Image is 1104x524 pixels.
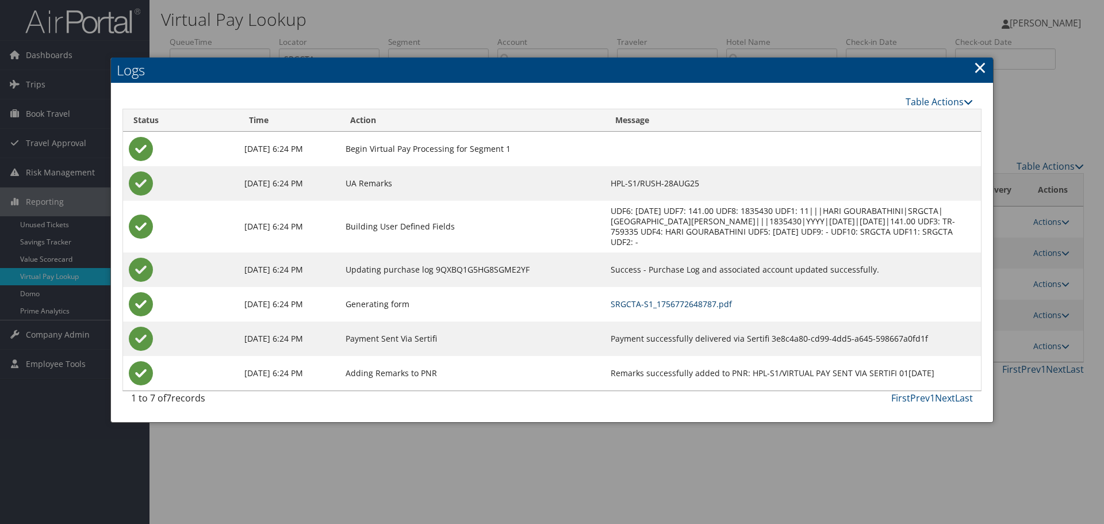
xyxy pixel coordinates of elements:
td: Begin Virtual Pay Processing for Segment 1 [340,132,604,166]
a: Next [935,392,955,404]
a: First [891,392,910,404]
a: Close [973,56,987,79]
td: [DATE] 6:24 PM [239,132,340,166]
td: [DATE] 6:24 PM [239,166,340,201]
td: UA Remarks [340,166,604,201]
div: 1 to 7 of records [131,391,329,411]
th: Status: activate to sort column ascending [123,109,239,132]
td: Payment Sent Via Sertifi [340,322,604,356]
td: Payment successfully delivered via Sertifi 3e8c4a80-cd99-4dd5-a645-598667a0fd1f [605,322,981,356]
td: Building User Defined Fields [340,201,604,253]
a: Table Actions [906,95,973,108]
a: SRGCTA-S1_1756772648787.pdf [611,299,732,309]
td: [DATE] 6:24 PM [239,356,340,391]
td: Updating purchase log 9QXBQ1G5HG8SGME2YF [340,253,604,287]
a: Prev [910,392,930,404]
td: Success - Purchase Log and associated account updated successfully. [605,253,981,287]
td: UDF6: [DATE] UDF7: 141.00 UDF8: 1835430 UDF1: 11|||HARI GOURABATHINI|SRGCTA|[GEOGRAPHIC_DATA][PER... [605,201,981,253]
td: Remarks successfully added to PNR: HPL-S1/VIRTUAL PAY SENT VIA SERTIFI 01[DATE] [605,356,981,391]
th: Time: activate to sort column ascending [239,109,340,132]
th: Action: activate to sort column ascending [340,109,604,132]
a: 1 [930,392,935,404]
h2: Logs [111,58,993,83]
td: Generating form [340,287,604,322]
span: 7 [166,392,171,404]
td: HPL-S1/RUSH-28AUG25 [605,166,981,201]
th: Message: activate to sort column ascending [605,109,981,132]
td: Adding Remarks to PNR [340,356,604,391]
a: Last [955,392,973,404]
td: [DATE] 6:24 PM [239,201,340,253]
td: [DATE] 6:24 PM [239,322,340,356]
td: [DATE] 6:24 PM [239,287,340,322]
td: [DATE] 6:24 PM [239,253,340,287]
